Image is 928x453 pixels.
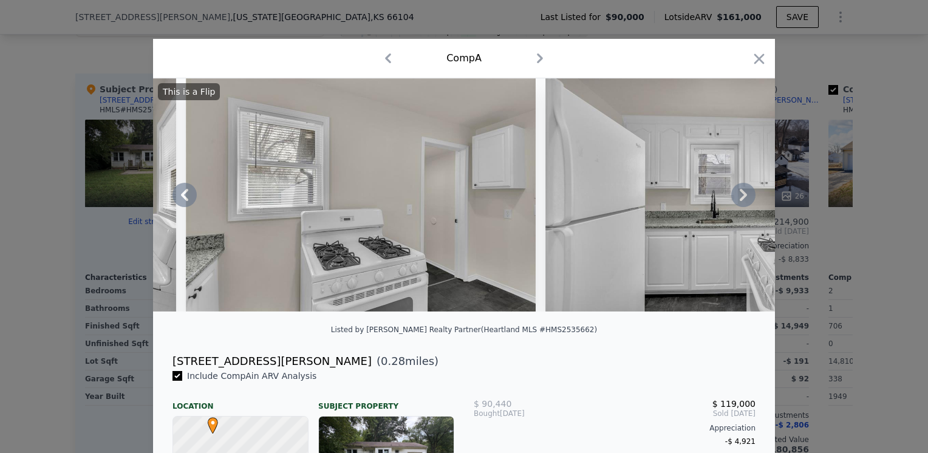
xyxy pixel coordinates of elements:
div: Subject Property [318,392,454,411]
span: $ 119,000 [712,399,756,409]
div: Comp A [446,51,482,66]
img: Property Img [186,78,536,312]
div: [DATE] [474,409,568,418]
div: Location [172,392,309,411]
div: Listed by [PERSON_NAME] Realty Partner (Heartland MLS #HMS2535662) [331,325,597,334]
span: Include Comp A in ARV Analysis [182,371,321,381]
span: -$ 4,921 [725,437,756,446]
div: [STREET_ADDRESS][PERSON_NAME] [172,353,372,370]
img: Property Img [545,78,896,312]
span: $ 90,440 [474,399,511,409]
span: ( miles) [372,353,438,370]
div: Appreciation [474,423,756,433]
span: Bought [474,409,500,418]
div: • [205,417,212,424]
span: 0.28 [381,355,405,367]
span: Sold [DATE] [568,409,756,418]
div: This is a Flip [158,83,220,100]
span: • [205,414,221,432]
